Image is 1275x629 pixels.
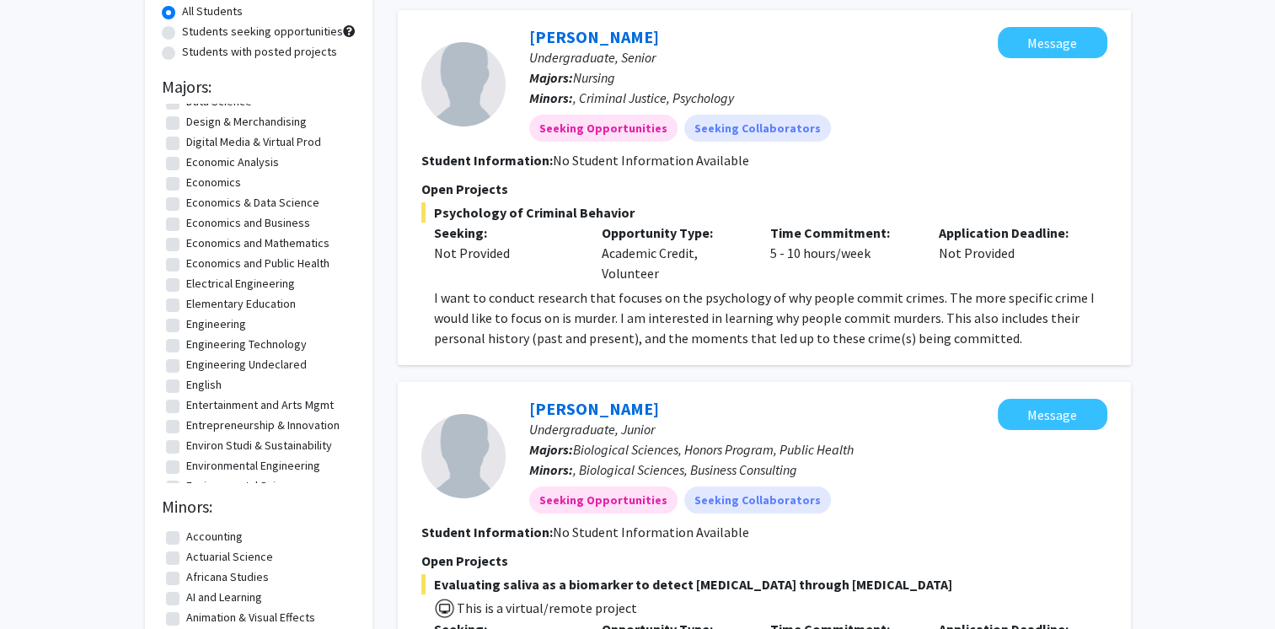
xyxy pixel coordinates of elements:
[421,524,553,540] b: Student Information:
[186,568,269,586] label: Africana Studies
[186,437,332,454] label: Environ Studi & Sustainability
[573,69,615,86] span: Nursing
[573,461,797,478] span: , Biological Sciences, Business Consulting
[186,214,310,232] label: Economics and Business
[421,202,1107,223] span: Psychology of Criminal Behavior
[186,174,241,191] label: Economics
[421,552,508,569] span: Open Projects
[529,49,656,66] span: Undergraduate, Senior
[186,528,243,546] label: Accounting
[684,115,831,142] mat-chip: Seeking Collaborators
[186,548,273,566] label: Actuarial Science
[186,609,315,626] label: Animation & Visual Effects
[162,497,356,517] h2: Minors:
[186,589,262,606] label: AI and Learning
[186,133,321,151] label: Digital Media & Virtual Prod
[162,77,356,97] h2: Majors:
[186,315,246,333] label: Engineering
[529,461,573,478] b: Minors:
[998,399,1107,430] button: Message Sevinch Rakhmonova
[926,223,1095,283] div: Not Provided
[770,223,913,243] p: Time Commitment:
[529,115,678,142] mat-chip: Seeking Opportunities
[186,336,307,353] label: Engineering Technology
[186,376,222,394] label: English
[553,152,749,169] span: No Student Information Available
[553,524,749,540] span: No Student Information Available
[758,223,926,283] div: 5 - 10 hours/week
[421,152,553,169] b: Student Information:
[455,599,637,616] span: This is a virtual/remote project
[939,223,1082,243] p: Application Deadline:
[434,288,1107,348] p: I want to conduct research that focuses on the psychology of why people commit crimes. The more s...
[434,223,577,243] p: Seeking:
[186,234,329,252] label: Economics and Mathematics
[186,295,296,313] label: Elementary Education
[529,69,573,86] b: Majors:
[573,89,734,106] span: , Criminal Justice, Psychology
[182,43,337,61] label: Students with posted projects
[529,487,678,513] mat-chip: Seeking Opportunities
[573,441,854,458] span: Biological Sciences, Honors Program, Public Health
[602,223,745,243] p: Opportunity Type:
[186,113,307,131] label: Design & Merchandising
[186,396,334,414] label: Entertainment and Arts Mgmt
[434,243,577,263] div: Not Provided
[186,477,301,495] label: Environmental Science
[529,26,659,47] a: [PERSON_NAME]
[998,27,1107,58] button: Message Lexi Abrams
[684,487,831,513] mat-chip: Seeking Collaborators
[529,89,573,106] b: Minors:
[186,153,279,171] label: Economic Analysis
[529,421,655,438] span: Undergraduate, Junior
[186,457,320,475] label: Environmental Engineering
[589,223,758,283] div: Academic Credit, Volunteer
[182,23,343,40] label: Students seeking opportunities
[186,417,340,434] label: Entrepreneurship & Innovation
[186,356,307,374] label: Engineering Undeclared
[186,275,295,293] label: Electrical Engineering
[186,194,319,212] label: Economics & Data Science
[421,574,1107,594] span: Evaluating saliva as a biomarker to detect [MEDICAL_DATA] through [MEDICAL_DATA]
[182,3,243,20] label: All Students
[529,441,573,458] b: Majors:
[529,398,659,419] a: [PERSON_NAME]
[13,553,72,616] iframe: Chat
[186,255,329,272] label: Economics and Public Health
[421,180,508,197] span: Open Projects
